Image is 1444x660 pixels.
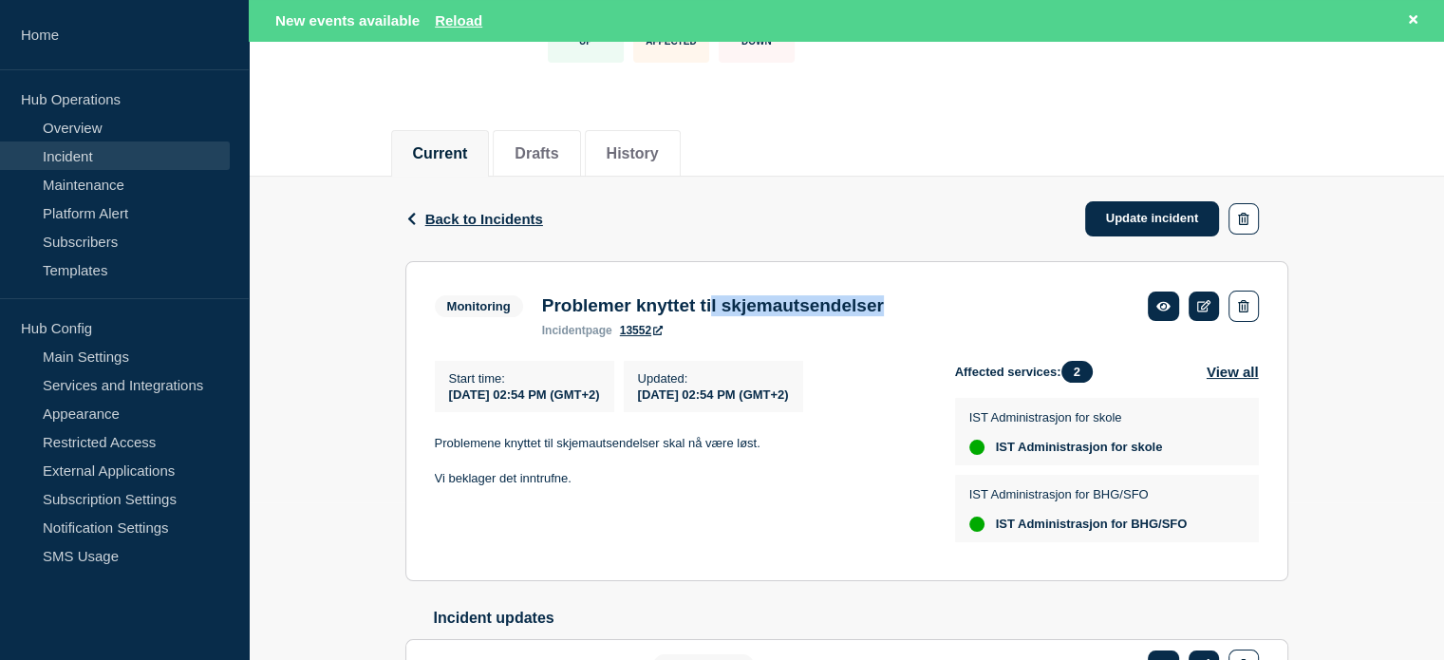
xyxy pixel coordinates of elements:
[434,610,1288,627] h2: Incident updates
[607,145,659,162] button: History
[638,371,789,386] p: Updated :
[969,410,1163,424] p: IST Administrasjon for skole
[275,12,420,28] span: New events available
[646,36,696,47] p: Affected
[969,487,1188,501] p: IST Administrasjon for BHG/SFO
[1061,361,1093,383] span: 2
[425,211,543,227] span: Back to Incidents
[1085,201,1220,236] a: Update incident
[996,440,1163,455] span: IST Administrasjon for skole
[969,517,985,532] div: up
[542,324,612,337] p: page
[435,470,925,487] p: Vi beklager det inntrufne.
[620,324,663,337] a: 13552
[413,145,468,162] button: Current
[405,211,543,227] button: Back to Incidents
[955,361,1102,383] span: Affected services:
[542,324,586,337] span: incident
[969,440,985,455] div: up
[996,517,1188,532] span: IST Administrasjon for BHG/SFO
[638,386,789,402] div: [DATE] 02:54 PM (GMT+2)
[1207,361,1259,383] button: View all
[435,295,523,317] span: Monitoring
[741,36,772,47] p: Down
[579,36,592,47] p: Up
[435,435,925,452] p: Problemene knyttet til skjemautsendelser skal nå være løst.
[449,387,600,402] span: [DATE] 02:54 PM (GMT+2)
[449,371,600,386] p: Start time :
[515,145,558,162] button: Drafts
[435,12,482,28] button: Reload
[542,295,884,316] h3: Problemer knyttet til skjemautsendelser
